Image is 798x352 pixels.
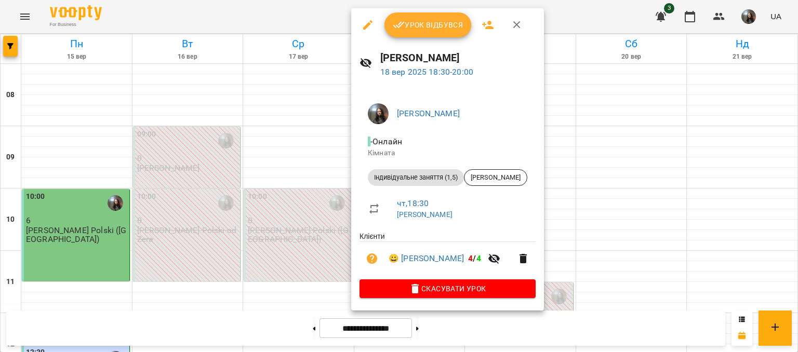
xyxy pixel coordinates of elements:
button: Скасувати Урок [360,279,536,298]
span: - Онлайн [368,137,404,146]
b: / [468,253,481,263]
span: Урок відбувся [393,19,463,31]
a: [PERSON_NAME] [397,210,453,219]
span: 4 [476,253,481,263]
a: 😀 [PERSON_NAME] [389,252,464,265]
button: Урок відбувся [384,12,472,37]
button: Візит ще не сплачено. Додати оплату? [360,246,384,271]
img: 3223da47ea16ff58329dec54ac365d5d.JPG [368,103,389,124]
ul: Клієнти [360,231,536,279]
span: Індивідуальне заняття (1,5) [368,173,464,182]
span: Скасувати Урок [368,282,527,295]
a: [PERSON_NAME] [397,109,460,118]
h6: [PERSON_NAME] [380,50,536,66]
span: [PERSON_NAME] [464,173,527,182]
p: Кімната [368,148,527,158]
a: 18 вер 2025 18:30-20:00 [380,67,473,77]
a: чт , 18:30 [397,198,429,208]
span: 4 [468,253,473,263]
div: [PERSON_NAME] [464,169,527,186]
